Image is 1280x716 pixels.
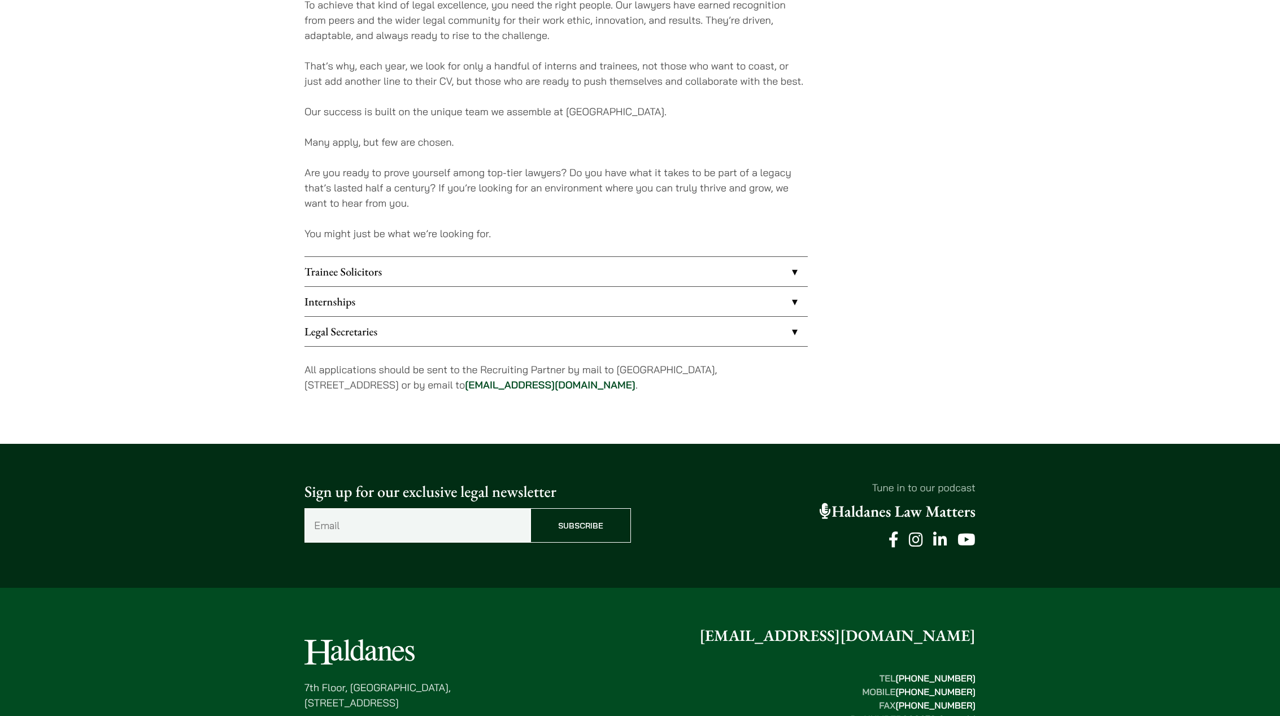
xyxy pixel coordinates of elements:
a: Haldanes Law Matters [820,501,976,522]
a: Internships [304,287,808,316]
input: Email [304,508,530,543]
p: That’s why, each year, we look for only a handful of interns and trainees, not those who want to ... [304,58,808,89]
a: Legal Secretaries [304,317,808,346]
p: All applications should be sent to the Recruiting Partner by mail to [GEOGRAPHIC_DATA], [STREET_A... [304,362,808,392]
mark: [PHONE_NUMBER] [895,686,976,697]
p: 7th Floor, [GEOGRAPHIC_DATA], [STREET_ADDRESS] [304,680,451,710]
mark: [PHONE_NUMBER] [895,700,976,711]
img: Logo of Haldanes [304,639,415,665]
a: [EMAIL_ADDRESS][DOMAIN_NAME] [699,626,976,646]
mark: [PHONE_NUMBER] [895,673,976,684]
p: Are you ready to prove yourself among top-tier lawyers? Do you have what it takes to be part of a... [304,165,808,211]
input: Subscribe [530,508,631,543]
a: [EMAIL_ADDRESS][DOMAIN_NAME] [465,378,635,391]
p: Tune in to our podcast [649,480,976,495]
p: Our success is built on the unique team we assemble at [GEOGRAPHIC_DATA]. [304,104,808,119]
p: Many apply, but few are chosen. [304,134,808,150]
p: You might just be what we’re looking for. [304,226,808,241]
a: Trainee Solicitors [304,257,808,286]
p: Sign up for our exclusive legal newsletter [304,480,631,504]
